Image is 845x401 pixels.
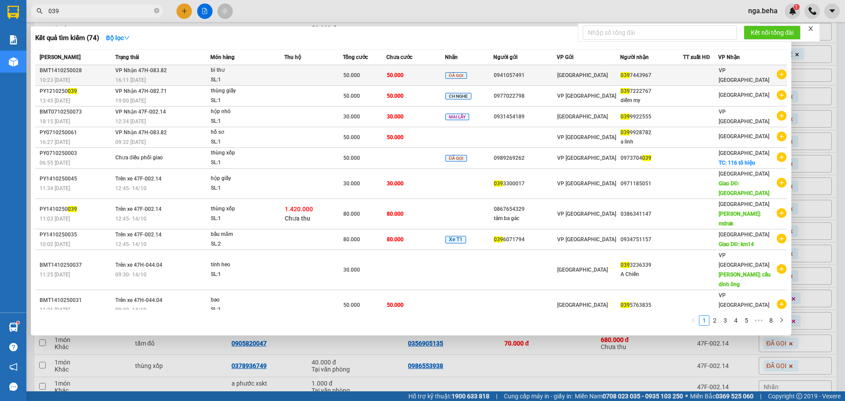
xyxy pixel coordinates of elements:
span: down [124,35,130,41]
span: 039 [68,206,77,212]
span: 16:11 [DATE] [115,77,146,83]
span: Trạng thái [115,54,139,60]
img: logo-vxr [7,6,19,19]
span: [GEOGRAPHIC_DATA] [719,92,769,98]
div: BMT1410250028 [40,66,113,75]
span: Món hàng [210,54,235,60]
span: Người nhận [620,54,649,60]
div: 6071794 [494,235,556,244]
span: 50.000 [387,93,404,99]
span: plus-circle [777,70,786,79]
span: 50.000 [387,134,404,140]
span: 50.000 [343,302,360,308]
a: 2 [710,316,720,325]
span: 30.000 [387,180,404,187]
div: A Chiến [621,270,683,279]
div: 3300017 [494,179,556,188]
span: 039 [621,302,630,308]
span: VP [GEOGRAPHIC_DATA] [719,292,769,308]
span: [GEOGRAPHIC_DATA] [557,302,608,308]
span: 30.000 [387,114,404,120]
li: 8 [766,315,776,326]
li: 4 [731,315,741,326]
span: TT xuất HĐ [683,54,710,60]
div: bì thư [211,66,277,75]
span: plus-circle [777,90,786,100]
span: 50.000 [387,72,404,78]
span: 09:32 [DATE] [115,139,146,145]
li: 2 [709,315,720,326]
span: Chưa thu [285,215,310,222]
span: 13:45 [DATE] [40,98,70,104]
span: ••• [752,315,766,326]
span: plus-circle [777,152,786,162]
div: 5763835 [621,301,683,310]
span: 039 [621,262,630,268]
div: SL: 1 [211,305,277,315]
div: 9922555 [621,112,683,121]
div: PY1410250035 [40,230,113,239]
div: 0977022798 [494,92,556,101]
li: Next Page [776,315,787,326]
span: [PERSON_NAME]: cầu dinh ông [719,272,771,287]
span: 80.000 [343,211,360,217]
span: message [9,383,18,391]
span: 30.000 [343,180,360,187]
span: question-circle [9,343,18,351]
span: VP [GEOGRAPHIC_DATA] [557,211,616,217]
a: 5 [742,316,751,325]
span: VP [GEOGRAPHIC_DATA] [557,155,616,161]
span: VP [GEOGRAPHIC_DATA] [557,180,616,187]
div: SL: 1 [211,137,277,147]
span: [GEOGRAPHIC_DATA] [557,72,608,78]
div: SL: 1 [211,117,277,126]
div: a linh [621,137,683,147]
a: 1 [699,316,709,325]
div: thùng xốp [211,204,277,214]
input: Nhập số tổng đài [583,26,737,40]
div: tinh heo [211,260,277,270]
div: SL: 1 [211,158,277,168]
span: 18:15 [DATE] [40,118,70,125]
span: 50.000 [387,302,404,308]
span: [GEOGRAPHIC_DATA] [719,232,769,238]
li: 1 [699,315,709,326]
span: 12:34 [DATE] [115,118,146,125]
a: 3 [720,316,730,325]
span: VP [GEOGRAPHIC_DATA] [719,252,769,268]
span: 039 [494,180,503,187]
span: plus-circle [777,234,786,243]
li: Next 5 Pages [752,315,766,326]
div: tâm ba gác [494,214,556,223]
span: 039 [621,129,630,136]
span: 039 [68,88,77,94]
span: ĐÃ GỌI [445,72,467,79]
span: plus-circle [777,264,786,274]
span: 039 [494,236,503,243]
span: Trên xe 47H-044.04 [115,262,162,268]
span: 039 [621,72,630,78]
div: hộp giấy [211,174,277,184]
h3: Kết quả tìm kiếm ( 74 ) [35,33,99,43]
span: Trên xe 47F-002.14 [115,232,162,238]
span: plus-circle [777,299,786,309]
span: right [779,317,784,323]
button: Bộ lọcdown [99,31,137,45]
span: VP [GEOGRAPHIC_DATA] [557,236,616,243]
span: close [808,26,814,32]
span: VP Nhận 47H-082.71 [115,88,167,94]
span: 80.000 [343,236,360,243]
div: 0989269262 [494,154,556,163]
span: 11:34 [DATE] [40,185,70,191]
span: search [37,8,43,14]
span: [GEOGRAPHIC_DATA] [719,133,769,140]
div: thùng giấy [211,86,277,96]
div: SL: 1 [211,270,277,280]
img: warehouse-icon [9,323,18,332]
div: SL: 2 [211,239,277,249]
span: 16:27 [DATE] [40,139,70,145]
div: hộp nhỏ [211,107,277,117]
div: SL: 1 [211,96,277,106]
span: Chưa cước [386,54,412,60]
span: Giao DĐ: km14 [719,241,754,247]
